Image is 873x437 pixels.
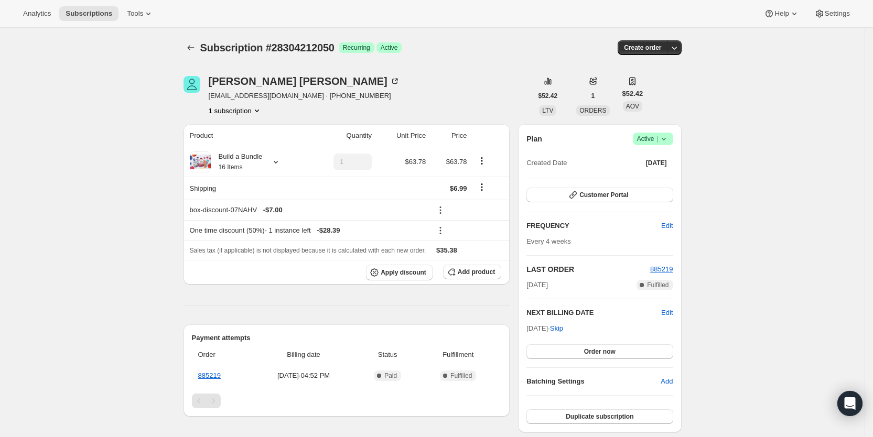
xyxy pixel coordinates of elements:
span: [DATE] · 04:52 PM [253,370,354,381]
th: Order [192,343,251,366]
span: $6.99 [450,184,467,192]
button: Skip [544,320,569,337]
button: Duplicate subscription [526,409,673,424]
a: 885219 [650,265,673,273]
span: Settings [825,9,850,18]
h2: LAST ORDER [526,264,650,275]
span: Paid [384,372,397,380]
button: Subscriptions [184,40,198,55]
span: Apply discount [381,268,426,277]
button: Edit [655,217,679,234]
span: Subscriptions [66,9,112,18]
span: Add [661,376,673,387]
span: [DATE] · [526,324,563,332]
button: Tools [121,6,160,21]
span: Create order [624,43,661,52]
th: Quantity [308,124,375,147]
span: | [656,135,658,143]
button: Edit [661,308,673,318]
button: Product actions [473,155,490,167]
button: Help [758,6,805,21]
span: $52.42 [538,92,558,100]
div: Open Intercom Messenger [837,391,863,416]
button: Order now [526,344,673,359]
button: $52.42 [532,89,564,103]
button: [DATE] [640,156,673,170]
span: Sales tax (if applicable) is not displayed because it is calculated with each new order. [190,247,426,254]
span: Duplicate subscription [566,412,633,421]
button: Add product [443,265,501,279]
button: Create order [618,40,667,55]
span: LTV [542,107,553,114]
div: [PERSON_NAME] [PERSON_NAME] [209,76,400,86]
span: - $28.39 [317,225,340,236]
span: [EMAIL_ADDRESS][DOMAIN_NAME] · [PHONE_NUMBER] [209,91,400,101]
h2: FREQUENCY [526,221,661,231]
span: Analytics [23,9,51,18]
span: [DATE] [526,280,548,290]
a: 885219 [198,372,221,379]
div: One time discount (50%) - 1 instance left [190,225,426,236]
button: Subscriptions [59,6,118,21]
button: Add [654,373,679,390]
span: $35.38 [436,246,457,254]
nav: Pagination [192,394,502,408]
button: Apply discount [366,265,433,280]
button: Shipping actions [473,181,490,193]
span: $63.78 [446,158,467,166]
div: box-discount-07NAHV [190,205,426,215]
span: Recurring [343,43,370,52]
span: Edit [661,221,673,231]
span: - $7.00 [263,205,283,215]
span: $52.42 [622,89,643,99]
span: Every 4 weeks [526,237,571,245]
span: Active [381,43,398,52]
span: Subscription #28304212050 [200,42,335,53]
button: Settings [808,6,856,21]
span: Status [360,349,415,360]
span: Fulfilled [647,281,669,289]
span: Fulfilled [450,372,472,380]
th: Price [429,124,470,147]
span: AOV [626,103,639,110]
th: Unit Price [375,124,429,147]
button: 885219 [650,264,673,275]
span: $63.78 [405,158,426,166]
span: Active [637,134,669,144]
span: Tools [127,9,143,18]
span: Customer Portal [579,191,628,199]
span: Fulfillment [421,349,495,360]
small: 16 Items [219,163,243,171]
button: 1 [585,89,601,103]
span: Raymond Vallejo Jr [184,76,200,93]
h2: Plan [526,134,542,144]
th: Shipping [184,177,308,200]
button: Analytics [17,6,57,21]
span: [DATE] [646,159,667,167]
h2: Payment attempts [192,333,502,343]
span: Help [774,9,789,18]
th: Product [184,124,308,147]
button: Customer Portal [526,188,673,202]
h2: NEXT BILLING DATE [526,308,661,318]
span: 1 [591,92,595,100]
h6: Batching Settings [526,376,661,387]
span: Order now [584,347,616,356]
span: ORDERS [579,107,606,114]
div: Build a Bundle [211,151,263,172]
span: Skip [550,323,563,334]
span: Add product [458,268,495,276]
button: Product actions [209,105,262,116]
span: Created Date [526,158,567,168]
span: Billing date [253,349,354,360]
